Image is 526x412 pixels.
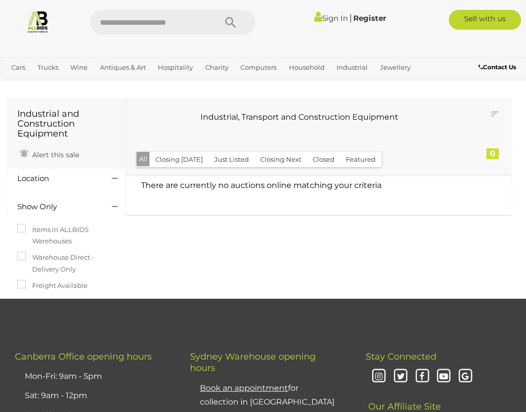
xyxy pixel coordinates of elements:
[371,368,388,385] i: Instagram
[7,59,29,76] a: Cars
[340,152,382,167] button: Featured
[154,59,197,76] a: Hospitality
[17,280,88,291] label: Freight Available
[17,224,116,247] label: Items in ALLBIDS Warehouses
[366,351,436,362] span: Stay Connected
[22,386,165,406] li: Sat: 9am - 12pm
[285,59,329,76] a: Household
[96,59,150,76] a: Antiques & Art
[26,10,49,33] img: Allbids.com.au
[7,76,34,92] a: Office
[457,368,474,385] i: Google
[17,203,97,211] h4: Show Only
[17,252,116,275] label: Warehouse Direct - Delivery Only
[143,113,456,122] h3: Industrial, Transport and Construction Equipment
[17,109,116,138] h1: Industrial and Construction Equipment
[314,13,348,23] a: Sign In
[137,152,150,166] button: All
[366,386,441,412] span: Our Affiliate Site
[39,76,67,92] a: Sports
[22,367,165,386] li: Mon-Fri: 9am - 5pm
[349,12,352,23] span: |
[141,181,382,190] span: There are currently no auctions online matching your criteria
[206,10,255,35] button: Search
[149,152,209,167] button: Closing [DATE]
[71,76,149,92] a: [GEOGRAPHIC_DATA]
[486,148,499,159] div: 0
[15,351,152,362] span: Canberra Office opening hours
[208,152,255,167] button: Just Listed
[414,368,431,385] i: Facebook
[190,351,316,373] span: Sydney Warehouse opening hours
[376,59,415,76] a: Jewellery
[17,175,97,183] h4: Location
[478,62,519,73] a: Contact Us
[478,63,516,71] b: Contact Us
[353,13,386,23] a: Register
[449,10,521,30] a: Sell with us
[66,59,92,76] a: Wine
[201,59,233,76] a: Charity
[17,146,82,161] a: Alert this sale
[333,59,372,76] a: Industrial
[254,152,307,167] button: Closing Next
[435,368,453,385] i: Youtube
[392,368,409,385] i: Twitter
[34,59,62,76] a: Trucks
[237,59,281,76] a: Computers
[30,150,79,159] span: Alert this sale
[200,383,288,393] u: Book an appointment
[307,152,340,167] button: Closed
